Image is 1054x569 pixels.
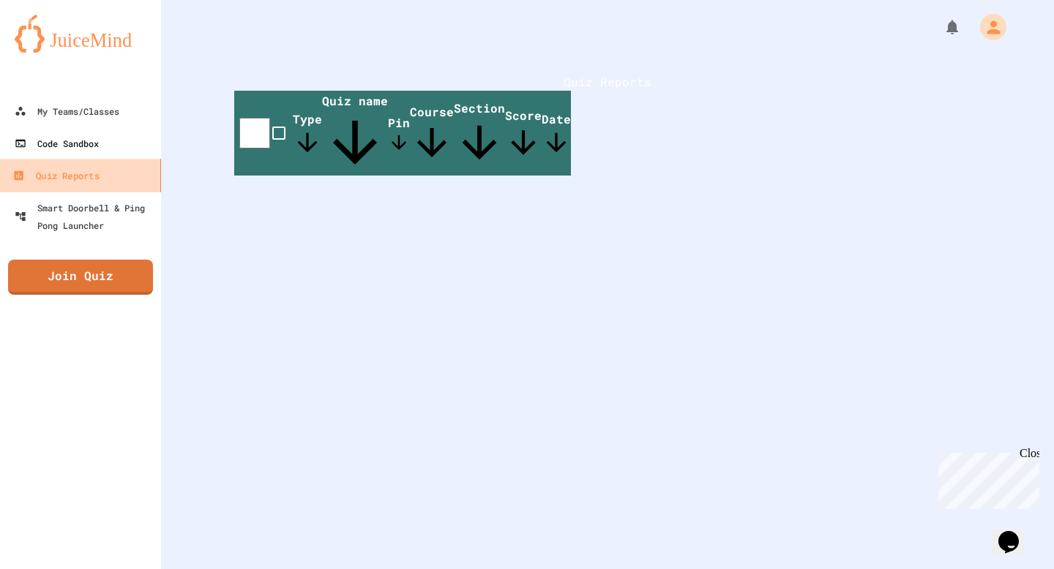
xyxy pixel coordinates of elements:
div: My Teams/Classes [15,102,119,120]
div: Smart Doorbell & Ping Pong Launcher [15,199,155,234]
span: Score [505,108,542,161]
span: Pin [388,115,410,154]
a: Join Quiz [8,260,153,295]
div: Quiz Reports [12,167,99,185]
span: Type [293,111,322,157]
input: select all desserts [239,118,270,148]
h1: Quiz Reports [234,73,981,91]
span: Section [454,100,505,168]
div: Chat with us now!Close [6,6,101,93]
span: Course [410,104,454,165]
span: Date [542,111,571,157]
img: logo-orange.svg [15,15,146,53]
iframe: chat widget [932,447,1039,509]
div: My Account [965,10,1010,44]
span: Quiz name [322,93,388,176]
div: Code Sandbox [15,135,99,152]
iframe: chat widget [993,510,1039,554]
